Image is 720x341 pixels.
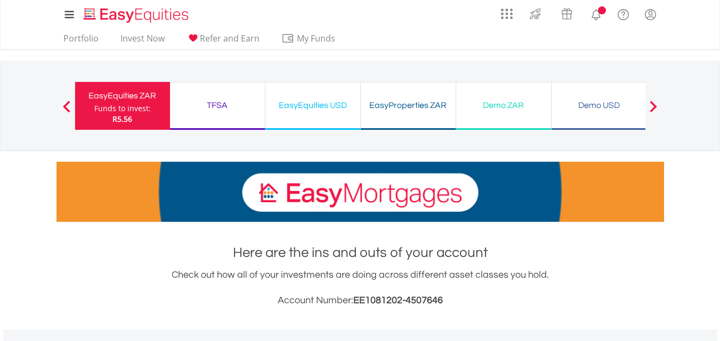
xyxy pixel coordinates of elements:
a: Portfolio [59,33,103,49]
a: AppsGrid [494,3,520,20]
div: EasyEquities ZAR [82,88,164,103]
img: thrive-v2.svg [527,5,544,22]
div: EasyEquities USD [272,98,354,113]
img: EasyMortage Promotion Banner [56,162,664,222]
div: Demo ZAR [463,98,545,113]
div: Check out how all of your investments are doing across different asset classes you hold. [56,268,664,308]
div: TFSA [176,98,258,113]
a: Vouchers [551,3,583,22]
a: My Profile [637,3,664,26]
img: vouchers-v2.svg [558,5,576,22]
div: Demo USD [558,98,640,113]
span: Refer and Earn [200,32,260,44]
span: R5.56 [112,114,132,124]
a: FAQ's and Support [610,3,637,24]
a: Refer and Earn [182,33,264,49]
img: grid-menu-icon.svg [501,8,513,20]
h1: Here are the ins and outs of your account [56,243,664,262]
span: EE1081202-4507646 [353,295,443,305]
a: Home page [79,3,193,24]
div: Funds to invest: [94,103,151,114]
div: EasyProperties ZAR [367,98,449,113]
img: EasyEquities_Logo.png [82,6,193,24]
h3: Account Number: [56,293,664,308]
a: Invest Now [116,33,169,49]
a: Notifications [583,3,610,24]
span: My Funds [281,31,351,45]
button: Next [643,106,664,117]
button: Previous [56,106,77,117]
